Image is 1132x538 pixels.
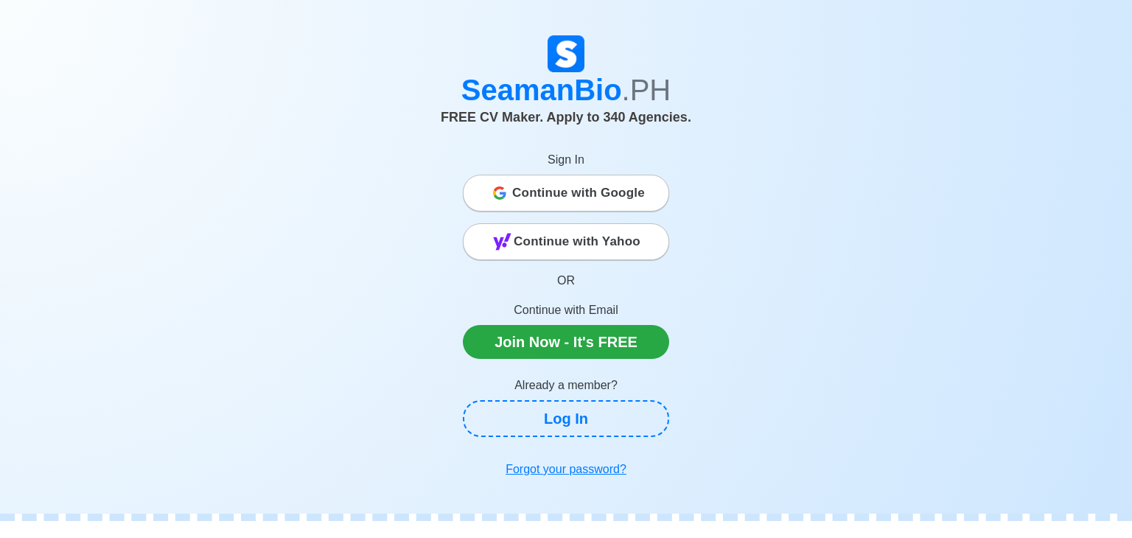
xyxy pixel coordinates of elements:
[157,72,975,108] h1: SeamanBio
[463,151,669,169] p: Sign In
[463,377,669,394] p: Already a member?
[463,272,669,290] p: OR
[463,223,669,260] button: Continue with Yahoo
[506,463,626,475] u: Forgot your password?
[548,35,584,72] img: Logo
[512,178,645,208] span: Continue with Google
[463,301,669,319] p: Continue with Email
[463,455,669,484] a: Forgot your password?
[622,74,671,106] span: .PH
[463,175,669,212] button: Continue with Google
[463,325,669,359] a: Join Now - It's FREE
[514,227,640,256] span: Continue with Yahoo
[441,110,691,125] span: FREE CV Maker. Apply to 340 Agencies.
[463,400,669,437] a: Log In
